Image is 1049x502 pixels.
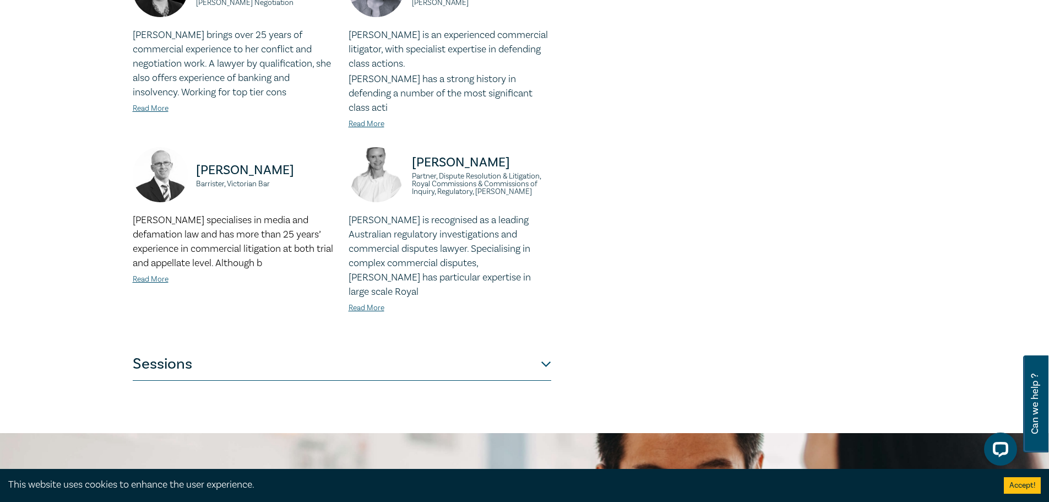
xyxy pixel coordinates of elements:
[975,428,1021,474] iframe: LiveChat chat widget
[133,28,335,100] p: [PERSON_NAME] brings over 25 years of commercial experience to her conflict and negotiation work....
[412,154,551,171] p: [PERSON_NAME]
[196,180,335,188] small: Barrister, Victorian Bar
[133,274,169,284] a: Read More
[349,147,404,202] img: https://s3.ap-southeast-2.amazonaws.com/leo-cussen-store-production-content/Contacts/Alexandra%20...
[133,214,333,269] span: [PERSON_NAME] specialises in media and defamation law and has more than 25 years’ experience in c...
[349,28,551,71] p: [PERSON_NAME] is an experienced commercial litigator, with specialist expertise in defending clas...
[8,478,987,492] div: This website uses cookies to enhance the user experience.
[133,147,188,202] img: https://s3.ap-southeast-2.amazonaws.com/leo-cussen-store-production-content/Contacts/Marcus%20Hoy...
[412,172,551,196] small: Partner, Dispute Resolution & Litigation, Royal Commissions & Commissions of Inquiry, Regulatory,...
[349,72,551,115] p: [PERSON_NAME] has a strong history in defending a number of the most significant class acti
[196,161,335,179] p: [PERSON_NAME]
[133,104,169,114] a: Read More
[349,213,551,299] p: [PERSON_NAME] is recognised as a leading Australian regulatory investigations and commercial disp...
[349,303,384,313] a: Read More
[349,119,384,129] a: Read More
[1030,362,1040,446] span: Can we help ?
[1004,477,1041,494] button: Accept cookies
[133,348,551,381] button: Sessions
